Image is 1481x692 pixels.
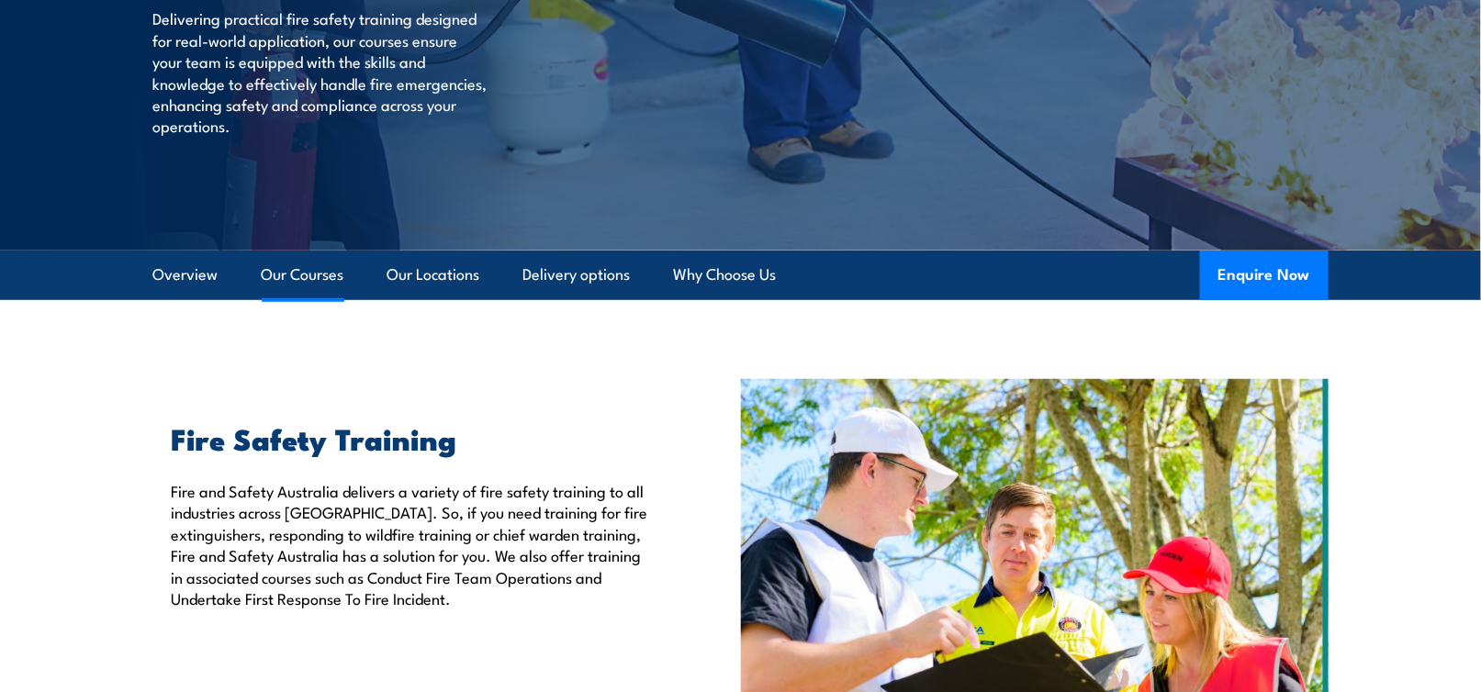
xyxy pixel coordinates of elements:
a: Overview [153,251,219,299]
a: Delivery options [523,251,631,299]
p: Fire and Safety Australia delivers a variety of fire safety training to all industries across [GE... [172,480,656,608]
p: Delivering practical fire safety training designed for real-world application, our courses ensure... [153,7,488,136]
h2: Fire Safety Training [172,425,656,451]
a: Our Locations [387,251,480,299]
a: Why Choose Us [674,251,777,299]
button: Enquire Now [1200,251,1329,300]
a: Our Courses [262,251,344,299]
